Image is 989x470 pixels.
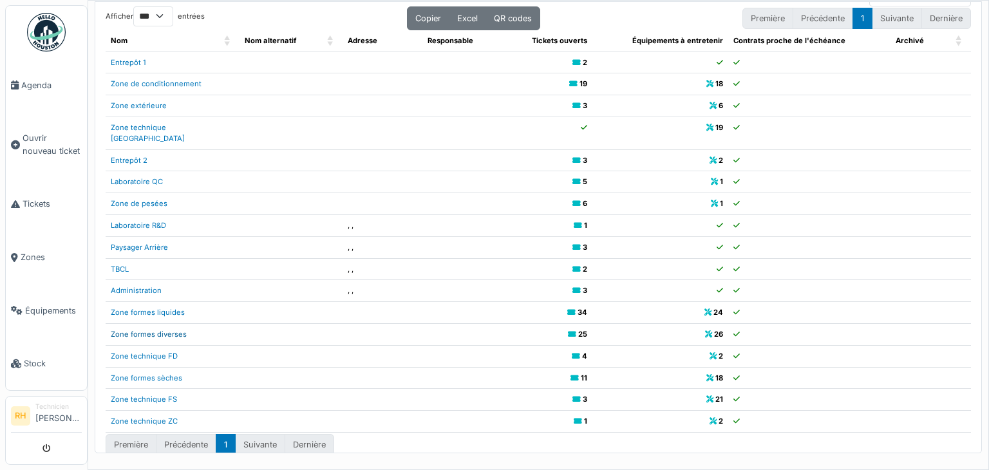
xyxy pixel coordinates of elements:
b: 2 [583,265,587,274]
a: Laboratoire R&D [111,221,166,230]
b: 1 [584,221,587,230]
div: Technicien [35,402,82,411]
span: Archivé [896,36,924,45]
span: Nom alternatif [245,36,296,45]
a: Zone formes diverses [111,330,187,339]
b: 26 [714,330,723,339]
a: Administration [111,286,162,295]
b: 4 [582,352,587,361]
td: , , [343,236,423,258]
a: Zone technique FS [111,395,177,404]
span: QR codes [494,14,532,23]
b: 3 [583,286,587,295]
b: 19 [579,79,587,88]
b: 5 [583,177,587,186]
span: Nom: Activate to sort [224,30,232,52]
span: Responsable [428,36,473,45]
b: 18 [715,373,723,382]
a: Zone technique ZC [111,417,178,426]
a: Zone extérieure [111,101,167,110]
button: Excel [449,6,486,30]
a: Ouvrir nouveau ticket [6,112,87,178]
span: Tickets ouverts [532,36,587,45]
a: Zones [6,230,87,284]
a: Stock [6,337,87,391]
b: 2 [719,417,723,426]
a: Entrepôt 1 [111,58,146,67]
label: Afficher entrées [106,6,205,26]
b: 6 [583,199,587,208]
a: Équipements [6,284,87,337]
b: 2 [719,352,723,361]
a: Paysager Arrière [111,243,168,252]
span: Tickets [23,198,82,210]
a: Tickets [6,178,87,231]
a: Laboratoire QC [111,177,163,186]
b: 19 [715,123,723,132]
span: Nom [111,36,127,45]
span: Adresse [348,36,377,45]
b: 34 [578,308,587,317]
a: Zone de pesées [111,199,167,208]
td: , , [343,258,423,280]
span: Contrats proche de l'échéance [733,36,845,45]
b: 2 [719,156,723,165]
button: 1 [216,434,236,455]
td: , , [343,280,423,302]
b: 1 [584,417,587,426]
span: Ouvrir nouveau ticket [23,132,82,156]
span: Stock [24,357,82,370]
b: 18 [715,79,723,88]
span: Excel [457,14,478,23]
li: [PERSON_NAME] [35,402,82,429]
img: Badge_color-CXgf-gQk.svg [27,13,66,52]
button: QR codes [485,6,540,30]
b: 3 [583,156,587,165]
td: , , [343,214,423,236]
span: Équipements [25,305,82,317]
b: 25 [578,330,587,339]
a: Zone technique FD [111,352,178,361]
b: 6 [719,101,723,110]
b: 2 [583,58,587,67]
b: 11 [581,373,587,382]
a: Zone formes liquides [111,308,185,317]
a: Zone de conditionnement [111,79,202,88]
li: RH [11,406,30,426]
span: Copier [415,14,441,23]
a: Zone formes sèches [111,373,182,382]
span: Nom alternatif: Activate to sort [327,30,335,52]
b: 1 [720,177,723,186]
a: Zone technique [GEOGRAPHIC_DATA] [111,123,185,143]
a: RH Technicien[PERSON_NAME] [11,402,82,433]
nav: pagination [742,8,971,29]
b: 24 [713,308,723,317]
b: 3 [583,395,587,404]
b: 3 [583,101,587,110]
button: 1 [852,8,872,29]
span: Agenda [21,79,82,91]
select: Afficherentrées [133,6,173,26]
b: 3 [583,243,587,252]
span: Équipements à entretenir [632,36,723,45]
a: TBCL [111,265,129,274]
b: 1 [720,199,723,208]
a: Agenda [6,59,87,112]
span: Archivé: Activate to sort [956,30,963,52]
a: Entrepôt 2 [111,156,147,165]
button: Copier [407,6,449,30]
nav: pagination [106,434,334,455]
span: Zones [21,251,82,263]
b: 21 [715,395,723,404]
